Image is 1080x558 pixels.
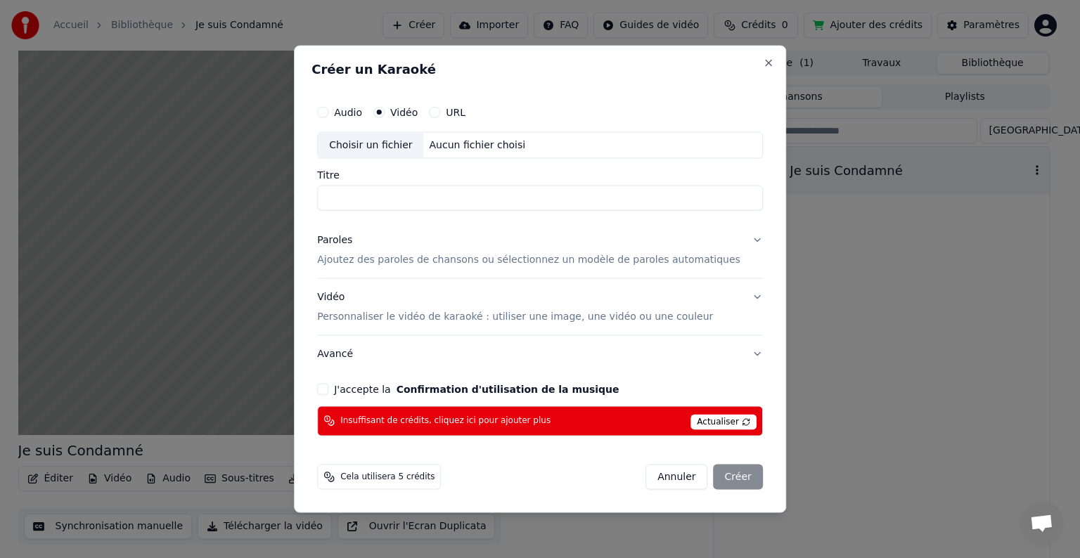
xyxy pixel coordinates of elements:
[397,384,619,394] button: J'accepte la
[317,170,763,180] label: Titre
[318,133,423,158] div: Choisir un fichier
[317,290,713,324] div: Vidéo
[340,471,435,482] span: Cela utilisera 5 crédits
[334,108,362,117] label: Audio
[311,63,769,76] h2: Créer un Karaoké
[424,138,532,153] div: Aucun fichier choisi
[317,309,713,323] p: Personnaliser le vidéo de karaoké : utiliser une image, une vidéo ou une couleur
[446,108,465,117] label: URL
[334,384,619,394] label: J'accepte la
[645,464,707,489] button: Annuler
[317,253,740,267] p: Ajoutez des paroles de chansons ou sélectionnez un modèle de paroles automatiques
[317,233,352,247] div: Paroles
[317,222,763,278] button: ParolesAjoutez des paroles de chansons ou sélectionnez un modèle de paroles automatiques
[340,415,551,427] span: Insuffisant de crédits, cliquez ici pour ajouter plus
[690,414,757,429] span: Actualiser
[317,279,763,335] button: VidéoPersonnaliser le vidéo de karaoké : utiliser une image, une vidéo ou une couleur
[317,335,763,372] button: Avancé
[390,108,418,117] label: Vidéo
